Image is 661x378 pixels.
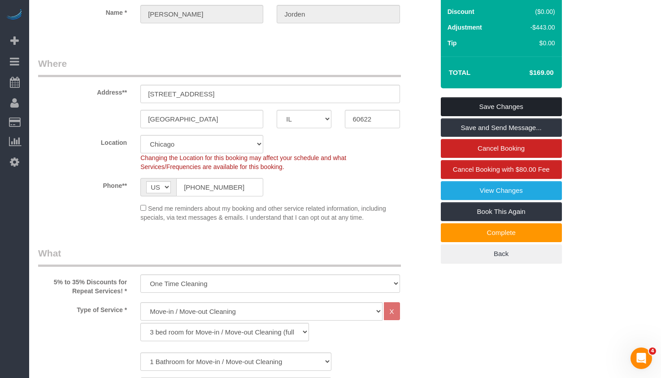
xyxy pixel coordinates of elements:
[441,202,562,221] a: Book This Again
[441,244,562,263] a: Back
[140,205,386,221] span: Send me reminders about my booking and other service related information, including specials, via...
[502,69,553,77] h4: $169.00
[31,135,134,147] label: Location
[448,39,457,48] label: Tip
[511,23,555,32] div: -$443.00
[631,348,652,369] iframe: Intercom live chat
[31,302,134,314] label: Type of Service *
[140,154,346,170] span: Changing the Location for this booking may affect your schedule and what Services/Frequencies are...
[31,5,134,17] label: Name *
[511,7,555,16] div: ($0.00)
[277,5,400,23] input: Last Name*
[441,160,562,179] a: Cancel Booking with $80.00 Fee
[140,5,263,23] input: First Name**
[345,110,400,128] input: Zip Code**
[649,348,656,355] span: 4
[38,57,401,77] legend: Where
[448,23,482,32] label: Adjustment
[441,223,562,242] a: Complete
[449,69,471,76] strong: Total
[31,274,134,295] label: 5% to 35% Discounts for Repeat Services! *
[38,247,401,267] legend: What
[441,181,562,200] a: View Changes
[453,165,550,173] span: Cancel Booking with $80.00 Fee
[5,9,23,22] img: Automaid Logo
[511,39,555,48] div: $0.00
[441,97,562,116] a: Save Changes
[441,118,562,137] a: Save and Send Message...
[448,7,474,16] label: Discount
[441,139,562,158] a: Cancel Booking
